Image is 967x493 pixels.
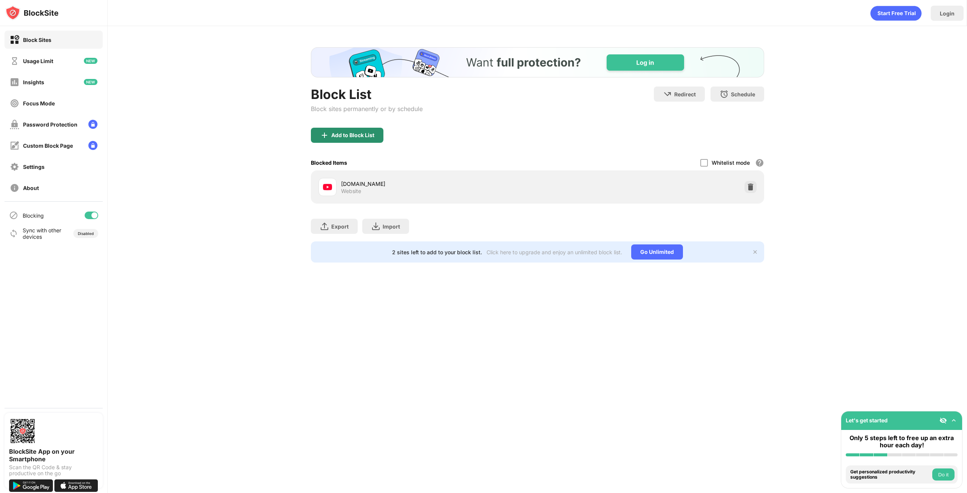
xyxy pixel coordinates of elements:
[23,121,77,128] div: Password Protection
[331,223,349,230] div: Export
[752,249,758,255] img: x-button.svg
[23,58,53,64] div: Usage Limit
[88,120,97,129] img: lock-menu.svg
[383,223,400,230] div: Import
[870,6,922,21] div: animation
[9,211,18,220] img: blocking-icon.svg
[323,182,332,192] img: favicons
[311,87,423,102] div: Block List
[341,188,361,195] div: Website
[10,56,19,66] img: time-usage-off.svg
[10,77,19,87] img: insights-off.svg
[84,58,97,64] img: new-icon.svg
[9,417,36,445] img: options-page-qr-code.png
[23,79,44,85] div: Insights
[846,434,958,449] div: Only 5 steps left to free up an extra hour each day!
[950,417,958,424] img: omni-setup-toggle.svg
[88,141,97,150] img: lock-menu.svg
[392,249,482,255] div: 2 sites left to add to your block list.
[940,10,955,17] div: Login
[932,468,955,481] button: Do it
[9,479,53,492] img: get-it-on-google-play.svg
[78,231,94,236] div: Disabled
[311,159,347,166] div: Blocked Items
[23,227,62,240] div: Sync with other devices
[10,99,19,108] img: focus-off.svg
[341,180,538,188] div: [DOMAIN_NAME]
[311,47,764,77] iframe: Banner
[850,469,930,480] div: Get personalized productivity suggestions
[731,91,755,97] div: Schedule
[23,100,55,107] div: Focus Mode
[9,229,18,238] img: sync-icon.svg
[10,162,19,172] img: settings-off.svg
[846,417,888,423] div: Let's get started
[487,249,622,255] div: Click here to upgrade and enjoy an unlimited block list.
[331,132,374,138] div: Add to Block List
[23,37,51,43] div: Block Sites
[10,35,19,45] img: block-on.svg
[23,164,45,170] div: Settings
[9,464,98,476] div: Scan the QR Code & stay productive on the go
[84,79,97,85] img: new-icon.svg
[10,183,19,193] img: about-off.svg
[5,5,59,20] img: logo-blocksite.svg
[23,142,73,149] div: Custom Block Page
[939,417,947,424] img: eye-not-visible.svg
[712,159,750,166] div: Whitelist mode
[9,448,98,463] div: BlockSite App on your Smartphone
[23,212,44,219] div: Blocking
[23,185,39,191] div: About
[54,479,98,492] img: download-on-the-app-store.svg
[311,105,423,113] div: Block sites permanently or by schedule
[674,91,696,97] div: Redirect
[10,120,19,129] img: password-protection-off.svg
[10,141,19,150] img: customize-block-page-off.svg
[631,244,683,260] div: Go Unlimited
